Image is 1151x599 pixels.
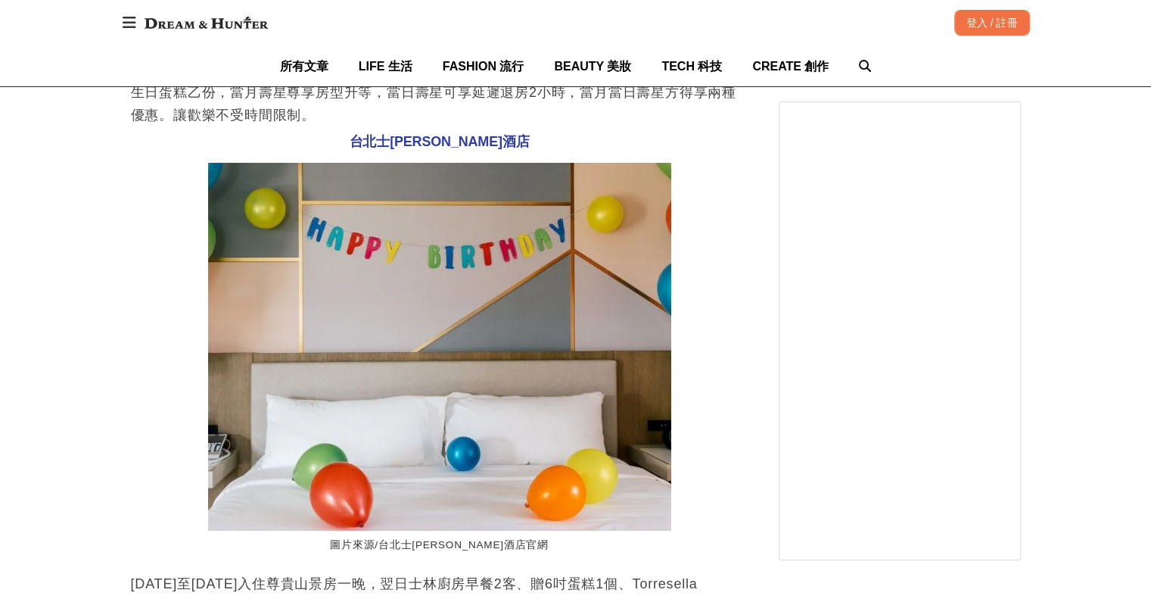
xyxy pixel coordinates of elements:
[208,531,671,560] figcaption: 圖片來源/台北士[PERSON_NAME]酒店官網
[443,60,524,73] span: FASHION 流行
[359,46,412,86] a: LIFE 生活
[661,60,722,73] span: TECH 科技
[554,46,631,86] a: BEAUTY 美妝
[554,60,631,73] span: BEAUTY 美妝
[954,10,1030,36] div: 登入 / 註冊
[208,163,671,531] img: 精選10家台北飯店壽星住宿優惠，各家飯店生日專案、飯店生日驚喜一次看！
[661,46,722,86] a: TECH 科技
[359,60,412,73] span: LIFE 生活
[752,60,829,73] span: CREATE 創作
[131,58,748,126] p: 訂房期間：即日起至[DATE]、住宿期間：即日起至[DATE]。住宿含早餐、專屬慶生優惠贈送精緻生日蛋糕乙份，當月壽星尊享房型升等，當日壽星可享延遲退房2小時，當月當日壽星方得享兩種優惠。讓歡樂...
[350,134,530,149] span: 台北士[PERSON_NAME]酒店
[443,46,524,86] a: FASHION 流行
[137,9,275,36] img: Dream & Hunter
[280,46,328,86] a: 所有文章
[280,60,328,73] span: 所有文章
[752,46,829,86] a: CREATE 創作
